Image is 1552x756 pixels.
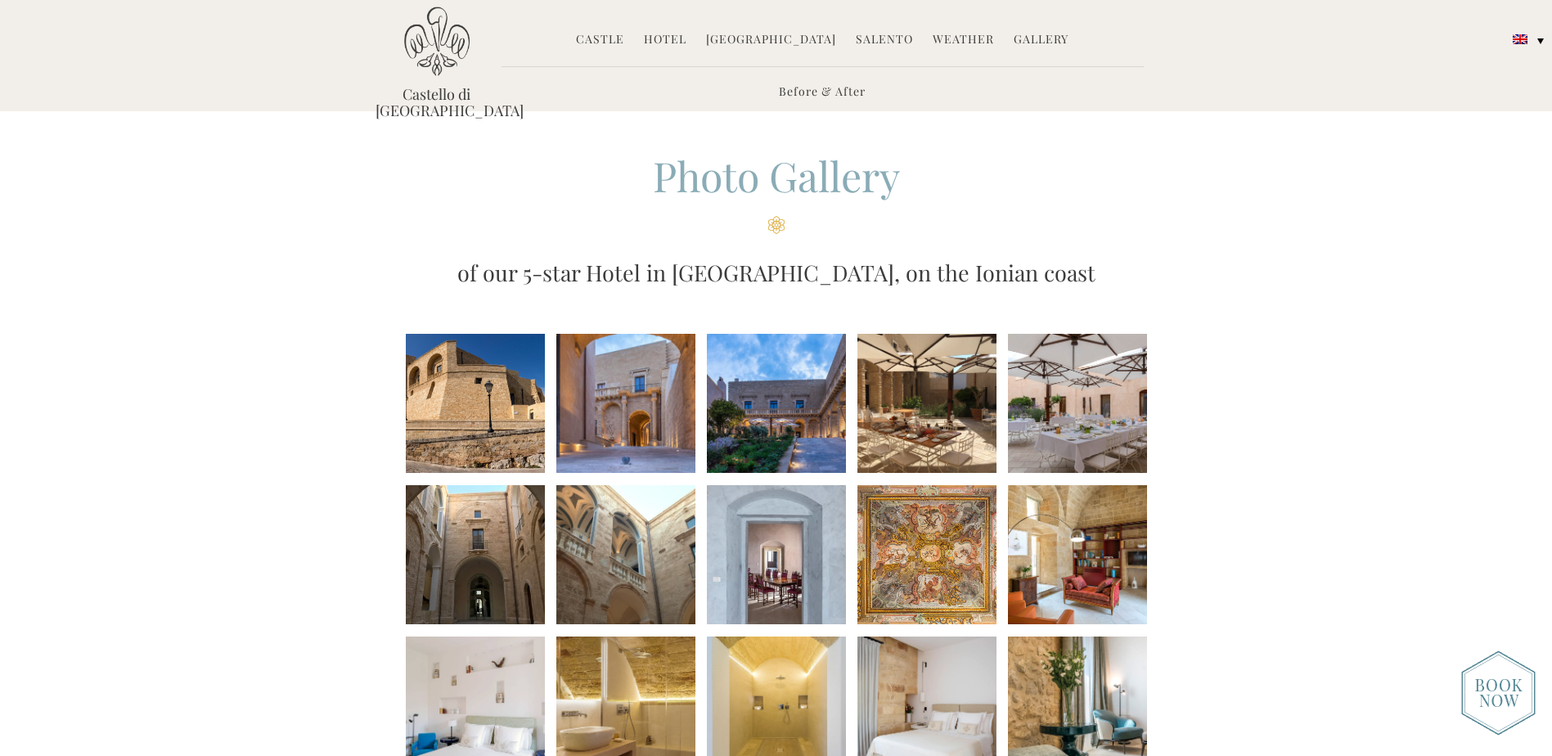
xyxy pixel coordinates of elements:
a: Castle [576,31,624,50]
h2: Photo Gallery [376,148,1177,234]
a: Gallery [1014,31,1068,50]
a: Salento [856,31,913,50]
img: new-booknow.png [1461,650,1536,736]
a: Before & After [779,83,866,102]
h3: of our 5-star Hotel in [GEOGRAPHIC_DATA], on the Ionian coast [376,256,1177,289]
img: English [1513,34,1527,44]
a: Hotel [644,31,686,50]
a: Weather [933,31,994,50]
a: Castello di [GEOGRAPHIC_DATA] [376,86,498,119]
img: Castello di Ugento [404,7,470,76]
a: [GEOGRAPHIC_DATA] [706,31,836,50]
